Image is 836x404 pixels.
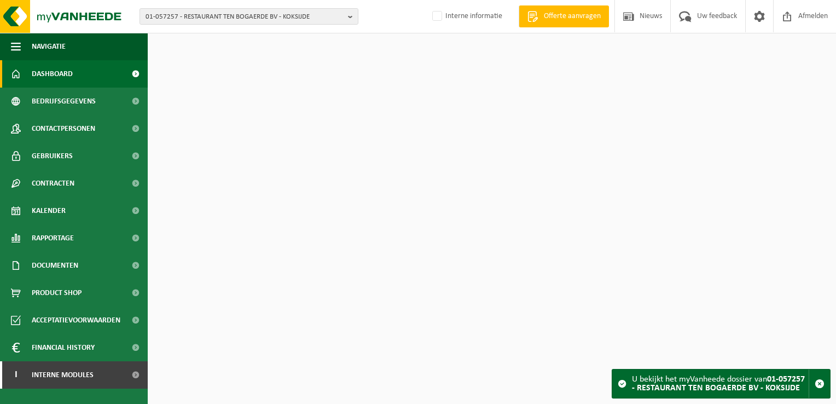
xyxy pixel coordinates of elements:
[32,224,74,252] span: Rapportage
[32,142,73,170] span: Gebruikers
[32,60,73,88] span: Dashboard
[430,8,502,25] label: Interne informatie
[32,88,96,115] span: Bedrijfsgegevens
[32,197,66,224] span: Kalender
[632,370,809,398] div: U bekijkt het myVanheede dossier van
[632,375,805,393] strong: 01-057257 - RESTAURANT TEN BOGAERDE BV - KOKSIJDE
[32,279,82,307] span: Product Shop
[32,307,120,334] span: Acceptatievoorwaarden
[32,115,95,142] span: Contactpersonen
[140,8,358,25] button: 01-057257 - RESTAURANT TEN BOGAERDE BV - KOKSIJDE
[32,33,66,60] span: Navigatie
[519,5,609,27] a: Offerte aanvragen
[32,170,74,197] span: Contracten
[541,11,603,22] span: Offerte aanvragen
[11,361,21,389] span: I
[32,361,94,389] span: Interne modules
[32,252,78,279] span: Documenten
[146,9,344,25] span: 01-057257 - RESTAURANT TEN BOGAERDE BV - KOKSIJDE
[32,334,95,361] span: Financial History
